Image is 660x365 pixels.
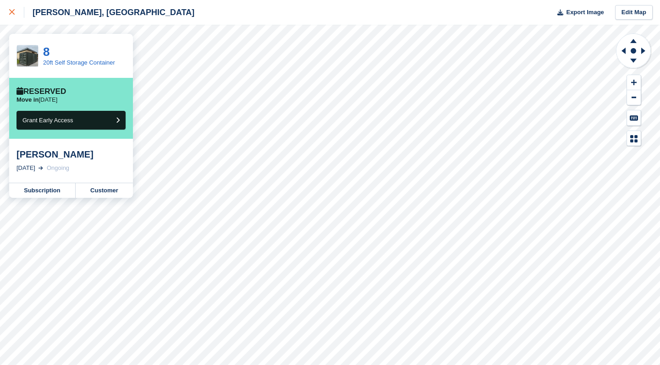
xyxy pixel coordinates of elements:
[38,166,43,170] img: arrow-right-light-icn-cde0832a797a2874e46488d9cf13f60e5c3a73dbe684e267c42b8395dfbc2abf.svg
[16,87,66,96] div: Reserved
[22,117,73,124] span: Grant Early Access
[627,90,641,105] button: Zoom Out
[16,96,38,103] span: Move in
[17,45,38,66] img: Blank%20240%20x%20240.jpg
[566,8,604,17] span: Export Image
[627,131,641,146] button: Map Legend
[47,163,69,173] div: Ongoing
[552,5,604,20] button: Export Image
[16,96,57,104] p: [DATE]
[16,111,126,130] button: Grant Early Access
[615,5,653,20] a: Edit Map
[627,110,641,125] button: Keyboard Shortcuts
[627,75,641,90] button: Zoom In
[43,59,115,66] a: 20ft Self Storage Container
[16,149,126,160] div: [PERSON_NAME]
[76,183,133,198] a: Customer
[24,7,194,18] div: [PERSON_NAME], [GEOGRAPHIC_DATA]
[9,183,76,198] a: Subscription
[16,163,35,173] div: [DATE]
[43,45,49,59] a: 8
